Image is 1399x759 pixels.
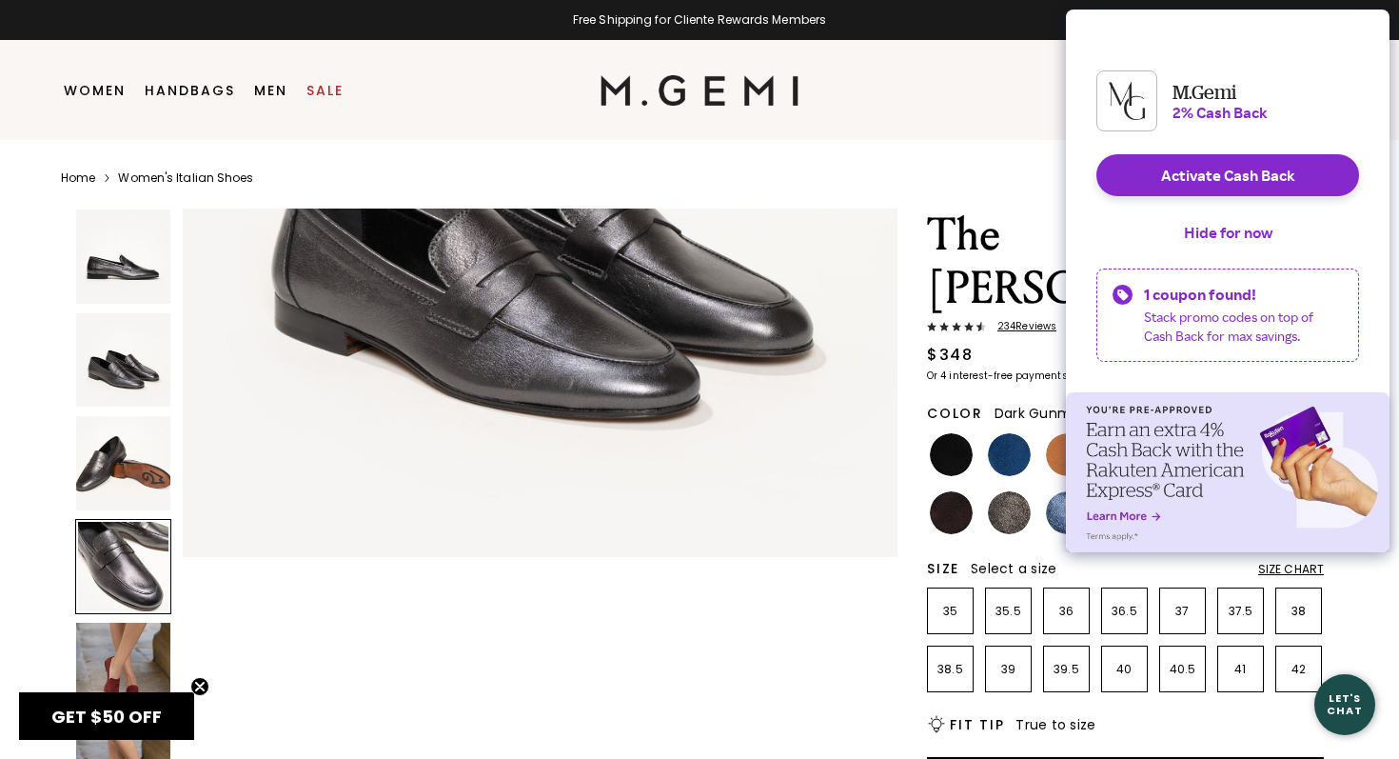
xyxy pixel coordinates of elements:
[1218,662,1263,677] p: 41
[930,433,973,476] img: Black
[76,623,170,717] img: The Sacca Donna
[19,692,194,740] div: GET $50 OFFClose teaser
[927,369,1079,383] klarna-placement-style-body: Or 4 interest-free payments of
[971,559,1056,578] span: Select a size
[950,717,1004,732] h2: Fit Tip
[1218,604,1263,619] p: 37.5
[1160,662,1205,677] p: 40.5
[1102,662,1147,677] p: 40
[1314,692,1375,716] div: Let's Chat
[988,491,1031,534] img: Cocoa
[64,83,126,98] a: Women
[986,662,1031,677] p: 39
[190,677,209,696] button: Close teaser
[118,170,253,186] a: Women's Italian Shoes
[306,83,344,98] a: Sale
[927,321,1324,336] a: 234Reviews
[601,75,799,106] img: M.Gemi
[986,321,1056,332] span: 234 Review s
[76,416,170,510] img: The Sacca Donna
[930,491,973,534] img: Dark Chocolate
[145,83,235,98] a: Handbags
[1044,662,1089,677] p: 39.5
[928,662,973,677] p: 38.5
[1044,604,1089,619] p: 36
[76,313,170,408] img: The Sacca Donna
[1015,715,1095,734] span: True to size
[76,210,170,304] img: The Sacca Donna
[1046,433,1089,476] img: Luggage
[1160,604,1205,619] p: 37
[254,83,287,98] a: Men
[995,404,1098,423] span: Dark Gunmetal
[927,406,983,421] h2: Color
[927,209,1324,315] h1: The [PERSON_NAME]
[1102,604,1147,619] p: 36.5
[1046,491,1089,534] img: Sapphire
[1276,604,1321,619] p: 38
[61,170,95,186] a: Home
[927,344,973,367] div: $348
[988,433,1031,476] img: Navy
[928,604,973,619] p: 35
[51,705,162,729] span: GET $50 OFF
[927,561,959,576] h2: Size
[986,604,1031,619] p: 35.5
[1276,662,1321,677] p: 42
[1258,562,1324,577] div: Size Chart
